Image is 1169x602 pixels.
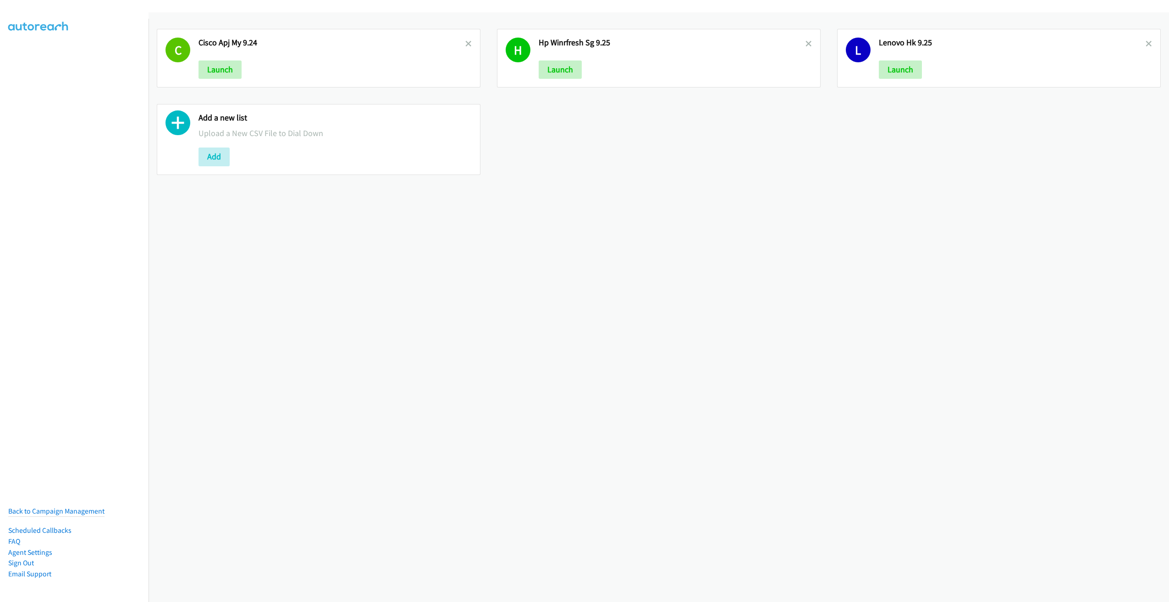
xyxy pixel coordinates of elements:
h2: Hp Winrfresh Sg 9.25 [539,38,805,48]
h1: L [846,38,871,62]
h1: C [165,38,190,62]
button: Launch [199,60,242,79]
h2: Add a new list [199,113,472,123]
a: FAQ [8,537,20,546]
h1: H [506,38,530,62]
a: Agent Settings [8,548,52,557]
h2: Cisco Apj My 9.24 [199,38,465,48]
a: Sign Out [8,558,34,567]
button: Launch [539,60,582,79]
h2: Lenovo Hk 9.25 [879,38,1146,48]
a: Back to Campaign Management [8,507,105,515]
p: Upload a New CSV File to Dial Down [199,127,472,139]
a: Email Support [8,569,51,578]
a: Scheduled Callbacks [8,526,72,535]
button: Launch [879,60,922,79]
button: Add [199,148,230,166]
